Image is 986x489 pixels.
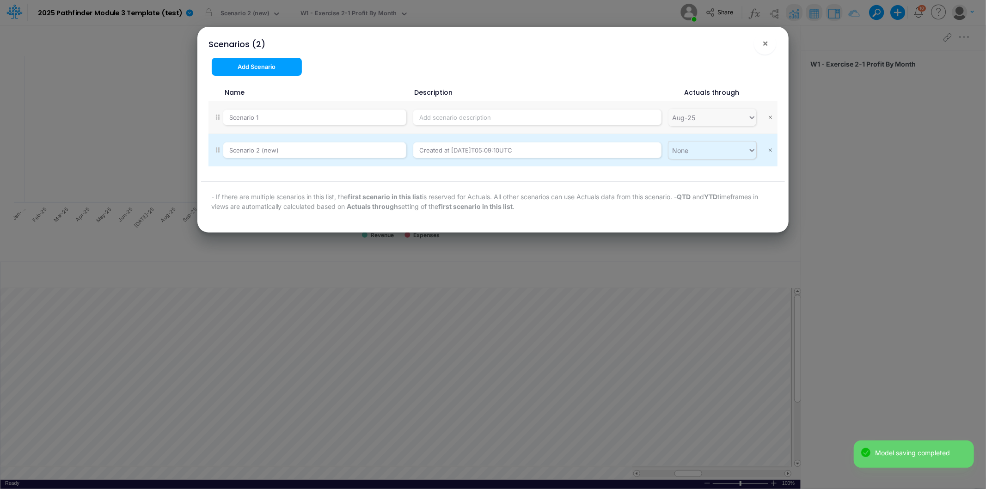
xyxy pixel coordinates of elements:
div: Scenarios (2) [208,38,265,50]
span: × [762,37,768,49]
div: Model saving completed [875,448,967,458]
button: Add Scenario [212,58,302,76]
strong: QTD [677,193,691,201]
strong: first scenario in this list [348,193,423,201]
input: Add scenario description [413,110,661,125]
label: Name [223,88,245,98]
button: Close [754,32,776,55]
strong: first scenario in this list [439,202,513,210]
label: Actuals through [683,88,739,98]
div: Aug-25 [672,113,695,122]
strong: Actuals through [347,202,398,210]
label: Description [413,88,453,98]
strong: YTD [704,193,718,201]
div: None [672,146,688,155]
input: Add scenario description [413,142,661,158]
p: - If there are multiple scenarios in this list, the is reserved for Actuals. All other scenarios ... [211,192,775,211]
